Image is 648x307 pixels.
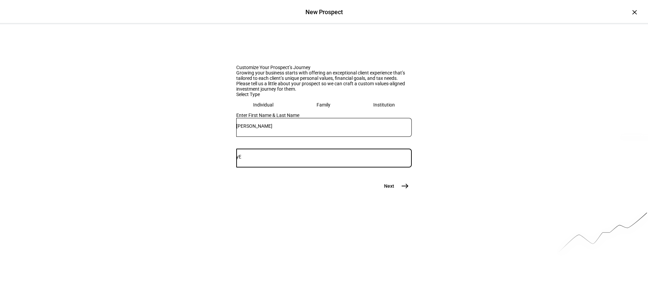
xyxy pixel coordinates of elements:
[373,102,395,108] div: Institution
[236,154,412,159] input: Last Name
[236,113,412,118] div: Enter First Name & Last Name
[317,102,330,108] div: Family
[236,65,412,70] div: Customize Your Prospect’s Journey
[236,70,412,81] div: Growing your business starts with offering an exceptional client experience that’s tailored to ea...
[236,123,412,129] input: First Name
[236,92,412,97] div: Select Type
[376,179,412,193] button: Next
[253,102,273,108] div: Individual
[384,183,394,189] span: Next
[236,81,412,92] div: Please tell us a little about your prospect so we can craft a custom values-aligned investment jo...
[401,182,409,190] mat-icon: east
[629,7,640,18] div: ×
